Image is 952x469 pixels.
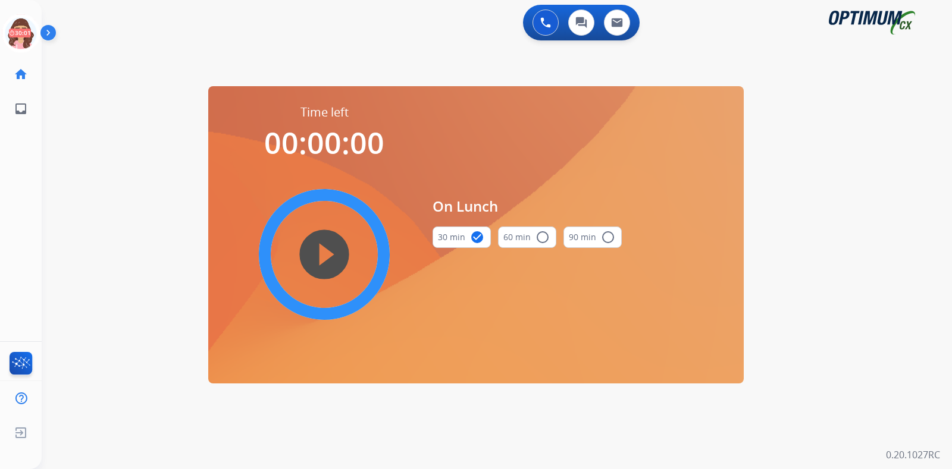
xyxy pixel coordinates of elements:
[264,122,384,163] span: 00:00:00
[470,230,484,244] mat-icon: check_circle
[886,448,940,462] p: 0.20.1027RC
[563,226,622,248] button: 90 min
[535,230,550,244] mat-icon: radio_button_unchecked
[14,67,28,81] mat-icon: home
[498,226,556,248] button: 60 min
[300,104,349,121] span: Time left
[433,196,622,217] span: On Lunch
[317,247,331,262] mat-icon: play_circle_filled
[601,230,615,244] mat-icon: radio_button_unchecked
[433,226,491,248] button: 30 min
[14,102,28,116] mat-icon: inbox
